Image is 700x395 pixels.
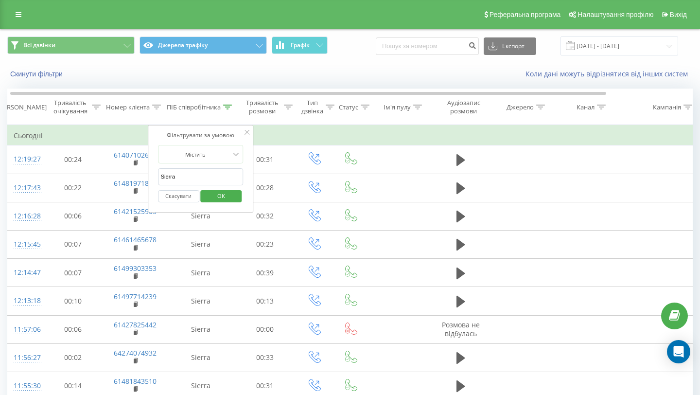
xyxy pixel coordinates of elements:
div: Open Intercom Messenger [667,340,690,363]
div: Статус [339,103,358,111]
div: 12:15:45 [14,235,33,254]
span: Налаштування профілю [577,11,653,18]
button: Скасувати [158,190,199,202]
div: Ім'я пулу [384,103,411,111]
div: 12:17:43 [14,179,33,197]
button: Скинути фільтри [7,70,68,78]
input: Пошук за номером [376,37,479,55]
div: Фільтрувати за умовою [158,130,244,140]
td: 00:02 [43,343,104,372]
div: 12:16:28 [14,207,33,226]
td: Sierra [167,202,235,230]
a: 61421525903 [114,207,157,216]
input: Введіть значення [158,168,244,185]
td: 00:07 [43,230,104,258]
td: 00:31 [235,145,296,174]
button: Всі дзвінки [7,36,135,54]
td: Sierra [167,259,235,287]
div: 11:56:27 [14,348,33,367]
td: 00:07 [43,259,104,287]
td: Sierra [167,287,235,315]
span: Вихід [670,11,687,18]
td: 00:22 [43,174,104,202]
div: Канал [577,103,595,111]
span: Графік [291,42,310,49]
td: 00:00 [235,315,296,343]
div: Тривалість очікування [51,99,89,115]
span: Розмова не відбулась [442,320,480,338]
button: Графік [272,36,328,54]
div: Номер клієнта [106,103,150,111]
a: 61427825442 [114,320,157,329]
button: Експорт [484,37,536,55]
td: Sierra [167,230,235,258]
td: 00:24 [43,145,104,174]
span: OK [208,188,235,203]
button: OK [201,190,242,202]
a: 61481971883 [114,179,157,188]
a: 61407102602 [114,150,157,160]
div: Кампанія [653,103,681,111]
div: 11:57:06 [14,320,33,339]
td: 00:06 [43,315,104,343]
a: Коли дані можуть відрізнятися вiд інших систем [525,69,693,78]
td: 00:28 [235,174,296,202]
td: 00:39 [235,259,296,287]
td: 00:10 [43,287,104,315]
div: Тривалість розмови [243,99,281,115]
a: 64274074932 [114,348,157,358]
a: 61461465678 [114,235,157,244]
a: 61497714239 [114,292,157,301]
td: 00:33 [235,343,296,372]
td: 00:06 [43,202,104,230]
div: 12:14:47 [14,263,33,282]
div: 12:13:18 [14,291,33,310]
span: Реферальна програма [490,11,561,18]
div: Аудіозапис розмови [440,99,487,115]
span: Всі дзвінки [23,41,55,49]
td: 00:32 [235,202,296,230]
td: Sierra [167,315,235,343]
a: 61499303353 [114,264,157,273]
div: 12:19:27 [14,150,33,169]
div: ПІБ співробітника [167,103,221,111]
div: Тип дзвінка [301,99,323,115]
a: 61481843510 [114,377,157,386]
div: Джерело [507,103,534,111]
td: 00:23 [235,230,296,258]
td: 00:13 [235,287,296,315]
button: Джерела трафіку [140,36,267,54]
td: Sierra [167,343,235,372]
